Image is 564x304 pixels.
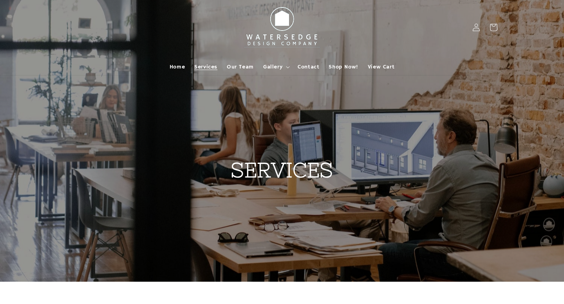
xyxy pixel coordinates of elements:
[293,59,324,75] a: Contact
[324,59,363,75] a: Shop Now!
[363,59,399,75] a: View Cart
[239,3,325,52] img: Watersedge Design Co
[231,158,333,182] strong: SERVICES
[190,59,222,75] a: Services
[194,63,217,70] span: Services
[227,63,254,70] span: Our Team
[368,63,394,70] span: View Cart
[222,59,258,75] a: Our Team
[263,63,282,70] span: Gallery
[329,63,358,70] span: Shop Now!
[170,63,185,70] span: Home
[298,63,319,70] span: Contact
[165,59,190,75] a: Home
[258,59,293,75] summary: Gallery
